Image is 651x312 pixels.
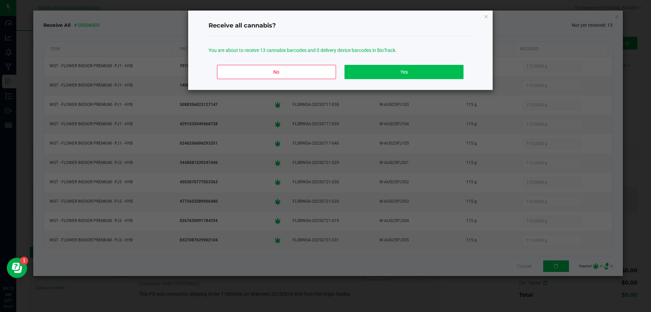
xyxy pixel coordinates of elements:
[217,65,336,79] button: No
[209,21,472,30] h4: Receive all cannabis?
[20,257,28,265] iframe: Resource center unread badge
[209,47,472,54] p: You are about to receive 13 cannabis barcodes and 0 delivery device barcodes in BioTrack.
[344,65,463,79] button: Yes
[7,258,27,278] iframe: Resource center
[484,12,489,20] button: Close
